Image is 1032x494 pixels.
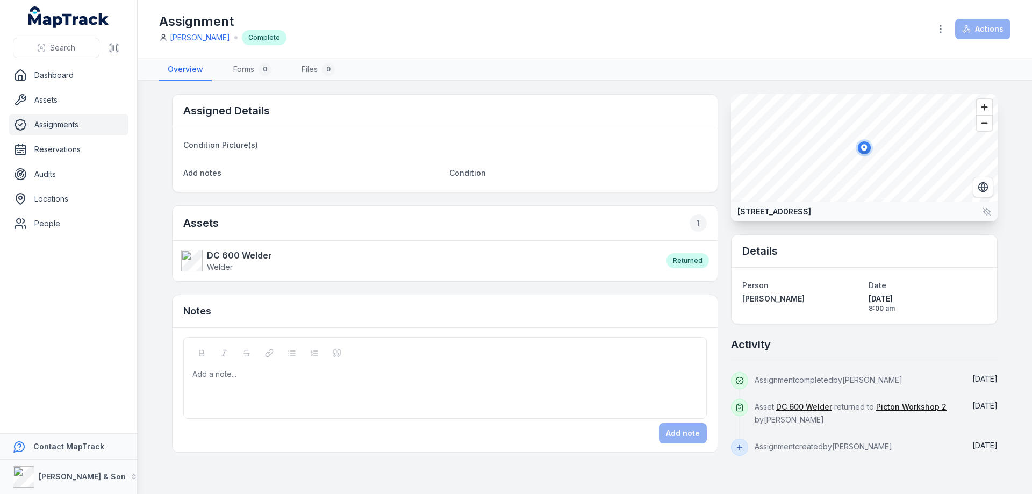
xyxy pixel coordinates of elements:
[755,402,947,424] span: Asset returned to by [PERSON_NAME]
[742,293,860,304] a: [PERSON_NAME]
[972,401,998,410] span: [DATE]
[869,281,886,290] span: Date
[9,89,128,111] a: Assets
[9,65,128,86] a: Dashboard
[666,253,709,268] div: Returned
[449,168,486,177] span: Condition
[731,94,998,202] canvas: Map
[50,42,75,53] span: Search
[876,402,947,412] a: Picton Workshop 2
[731,337,771,352] h2: Activity
[755,375,902,384] span: Assignment completed by [PERSON_NAME]
[322,63,335,76] div: 0
[972,441,998,450] span: [DATE]
[755,442,892,451] span: Assignment created by [PERSON_NAME]
[9,139,128,160] a: Reservations
[869,304,986,313] span: 8:00 am
[39,472,126,481] strong: [PERSON_NAME] & Son
[973,177,993,197] button: Switch to Satellite View
[207,249,272,262] strong: DC 600 Welder
[742,244,778,259] h2: Details
[737,206,811,217] strong: [STREET_ADDRESS]
[9,213,128,234] a: People
[33,442,104,451] strong: Contact MapTrack
[293,59,343,81] a: Files0
[183,168,221,177] span: Add notes
[28,6,109,28] a: MapTrack
[183,103,270,118] h2: Assigned Details
[242,30,286,45] div: Complete
[183,214,707,232] h2: Assets
[972,401,998,410] time: 7/11/2025, 8:00:44 AM
[259,63,271,76] div: 0
[170,32,230,43] a: [PERSON_NAME]
[159,59,212,81] a: Overview
[776,402,832,412] a: DC 600 Welder
[690,214,707,232] div: 1
[977,99,992,115] button: Zoom in
[159,13,286,30] h1: Assignment
[183,304,211,319] h3: Notes
[183,140,258,149] span: Condition Picture(s)
[9,163,128,185] a: Audits
[972,441,998,450] time: 7/11/2025, 8:00:07 AM
[742,281,769,290] span: Person
[207,262,233,271] span: Welder
[869,293,986,313] time: 7/11/2025, 8:00:07 AM
[225,59,280,81] a: Forms0
[9,188,128,210] a: Locations
[869,293,986,304] span: [DATE]
[13,38,99,58] button: Search
[972,374,998,383] time: 7/11/2025, 8:00:44 AM
[977,115,992,131] button: Zoom out
[181,249,656,273] a: DC 600 WelderWelder
[9,114,128,135] a: Assignments
[972,374,998,383] span: [DATE]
